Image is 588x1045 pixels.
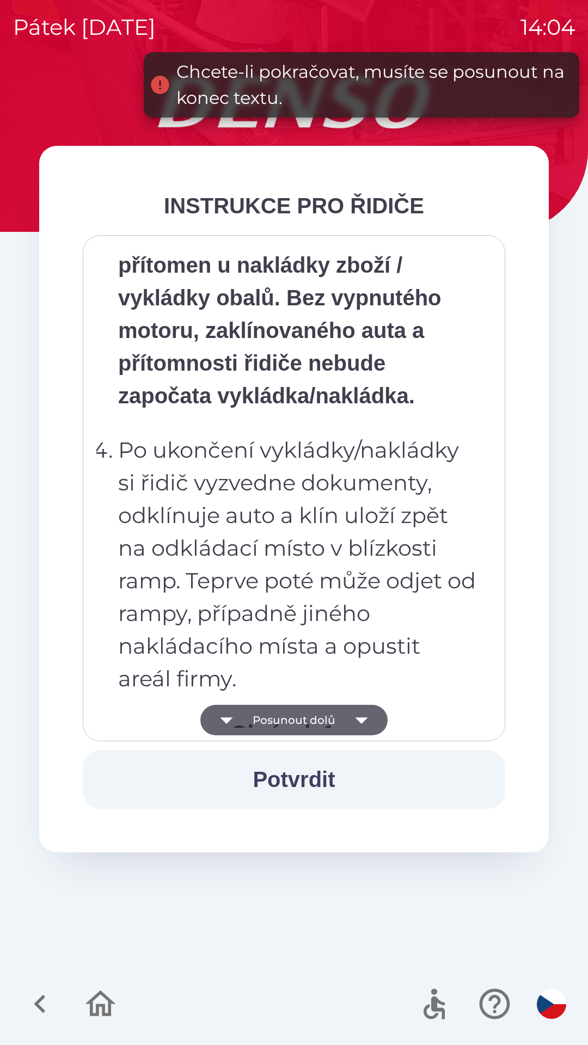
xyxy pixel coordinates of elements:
p: Po ukončení vykládky/nakládky si řidič vyzvedne dokumenty, odklínuje auto a klín uloží zpět na od... [118,434,476,695]
button: Posunout dolů [200,705,388,735]
div: INSTRUKCE PRO ŘIDIČE [83,189,505,222]
p: pátek [DATE] [13,11,156,44]
button: Potvrdit [83,750,505,809]
img: cs flag [537,989,566,1019]
div: Chcete-li pokračovat, musíte se posunout na konec textu. [176,59,568,111]
img: Logo [39,76,549,128]
p: 14:04 [520,11,575,44]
